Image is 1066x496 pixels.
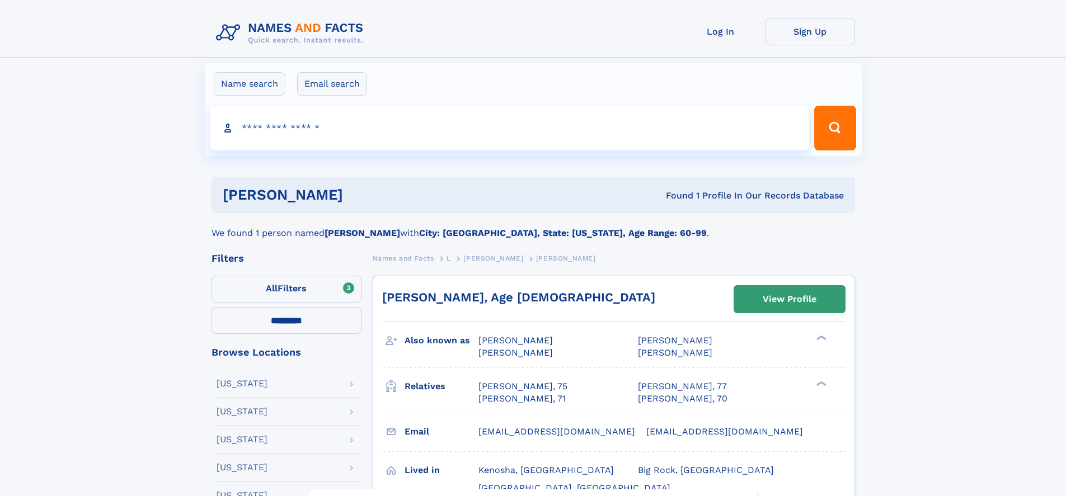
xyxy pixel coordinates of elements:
[814,106,856,150] button: Search Button
[478,335,553,346] span: [PERSON_NAME]
[405,377,478,396] h3: Relatives
[478,483,670,493] span: [GEOGRAPHIC_DATA], [GEOGRAPHIC_DATA]
[217,463,267,472] div: [US_STATE]
[223,188,505,202] h1: [PERSON_NAME]
[734,286,845,313] a: View Profile
[766,18,855,45] a: Sign Up
[478,347,553,358] span: [PERSON_NAME]
[478,465,614,475] span: Kenosha, [GEOGRAPHIC_DATA]
[763,286,816,312] div: View Profile
[447,254,451,262] span: L
[405,422,478,441] h3: Email
[504,190,844,202] div: Found 1 Profile In Our Records Database
[536,254,596,262] span: [PERSON_NAME]
[478,380,567,393] a: [PERSON_NAME], 75
[405,331,478,350] h3: Also known as
[212,18,373,48] img: Logo Names and Facts
[419,228,707,238] b: City: [GEOGRAPHIC_DATA], State: [US_STATE], Age Range: 60-99
[212,213,855,240] div: We found 1 person named with .
[212,253,361,263] div: Filters
[646,426,803,437] span: [EMAIL_ADDRESS][DOMAIN_NAME]
[463,254,523,262] span: [PERSON_NAME]
[297,72,367,96] label: Email search
[638,465,774,475] span: Big Rock, [GEOGRAPHIC_DATA]
[217,379,267,388] div: [US_STATE]
[638,393,727,405] a: [PERSON_NAME], 70
[325,228,400,238] b: [PERSON_NAME]
[638,347,712,358] span: [PERSON_NAME]
[638,380,727,393] a: [PERSON_NAME], 77
[217,435,267,444] div: [US_STATE]
[478,393,566,405] a: [PERSON_NAME], 71
[814,380,827,387] div: ❯
[447,251,451,265] a: L
[676,18,766,45] a: Log In
[210,106,810,150] input: search input
[266,283,278,294] span: All
[212,276,361,303] label: Filters
[214,72,285,96] label: Name search
[373,251,434,265] a: Names and Facts
[638,335,712,346] span: [PERSON_NAME]
[217,407,267,416] div: [US_STATE]
[405,461,478,480] h3: Lived in
[478,426,635,437] span: [EMAIL_ADDRESS][DOMAIN_NAME]
[382,290,655,304] a: [PERSON_NAME], Age [DEMOGRAPHIC_DATA]
[463,251,523,265] a: [PERSON_NAME]
[212,347,361,357] div: Browse Locations
[814,334,827,342] div: ❯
